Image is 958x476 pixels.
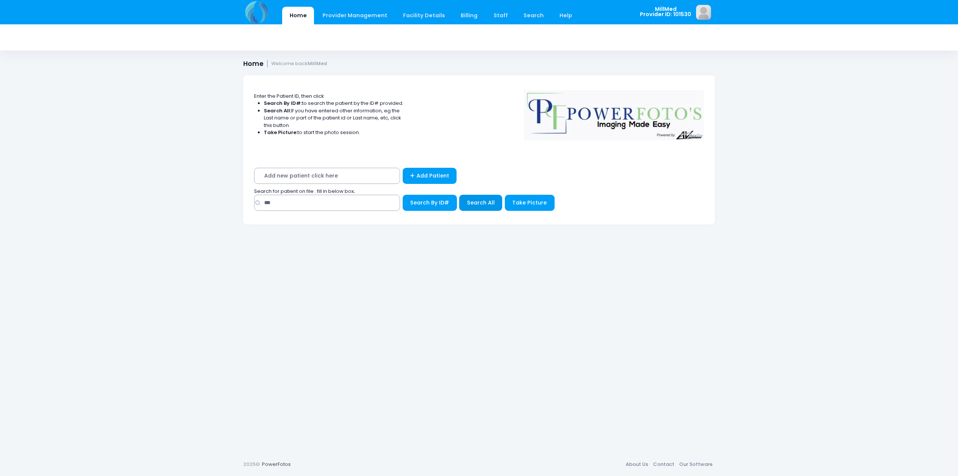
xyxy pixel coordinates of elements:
a: Home [282,7,314,24]
a: Contact [650,458,677,471]
span: Search All [467,199,495,206]
span: 2025© [243,461,260,468]
li: to search the patient by the ID# provided. [264,100,404,107]
span: Add new patient click here [254,168,400,184]
strong: Take Picture: [264,129,298,136]
span: Search for patient on file : fill in below box; [254,188,355,195]
button: Take Picture [505,195,555,211]
a: Add Patient [403,168,457,184]
a: Staff [486,7,515,24]
a: Facility Details [396,7,452,24]
li: If you have entered other information, eg the Last name or part of the patient id or Last name, e... [264,107,404,129]
strong: Search All: [264,107,291,114]
a: Help [552,7,580,24]
span: Enter the Patient ID, then click [254,93,324,100]
span: MillMed Provider ID: 101530 [640,6,691,17]
span: Search By ID# [410,199,449,206]
li: to start the photo session. [264,129,404,136]
small: Welcome back [271,61,327,67]
img: image [696,5,711,20]
a: Provider Management [315,7,394,24]
h1: Home [243,60,327,68]
button: Search All [459,195,502,211]
span: Take Picture [512,199,547,206]
a: About Us [623,458,650,471]
a: Our Software [677,458,715,471]
strong: MillMed [308,60,327,67]
strong: Search By ID#: [264,100,302,107]
a: PowerFotos [262,461,291,468]
img: Logo [521,85,708,140]
a: Billing [454,7,485,24]
a: Search [516,7,551,24]
button: Search By ID# [403,195,457,211]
